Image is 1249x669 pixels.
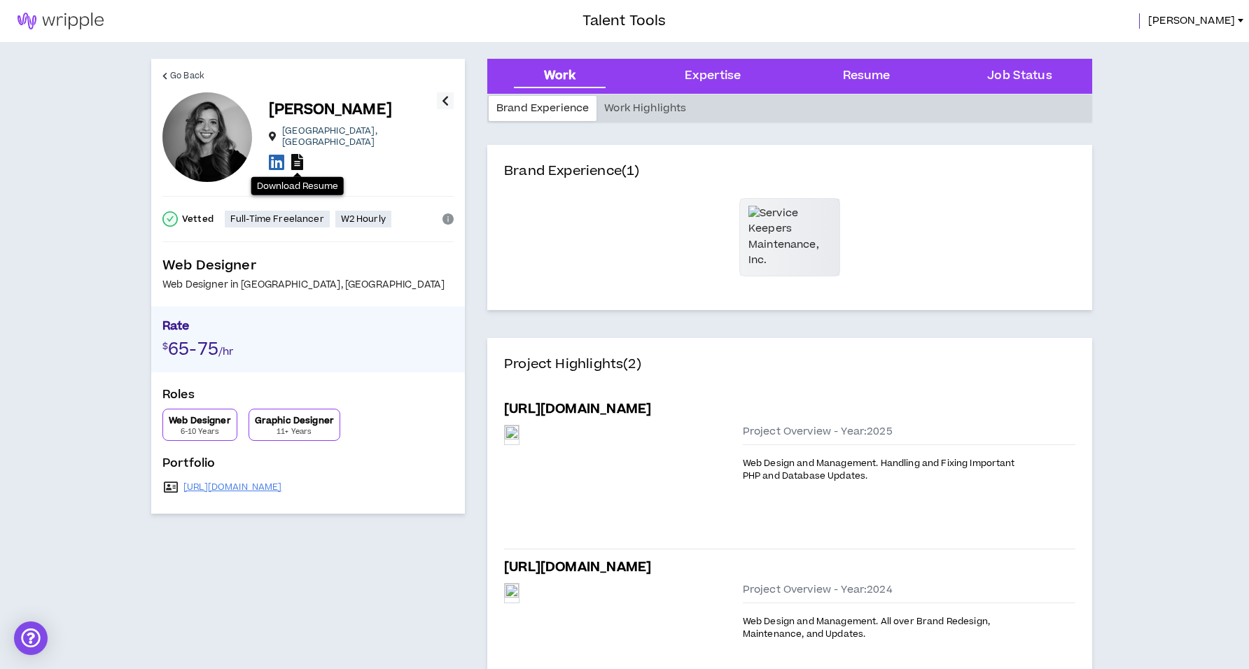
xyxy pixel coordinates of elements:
div: Open Intercom Messenger [14,621,48,655]
h4: Brand Experience (1) [504,162,1075,198]
div: Resume [843,67,891,85]
span: [PERSON_NAME] [1148,13,1235,29]
span: Web Design and Management. Handling and Fixing Important PHP and Database Updates. [743,457,1015,482]
span: check-circle [162,211,178,227]
p: Rate [162,318,454,339]
p: Download Resume [257,180,338,192]
p: Graphic Designer [255,415,334,426]
h3: Talent Tools [582,10,666,31]
div: Work Highlights [596,96,694,121]
div: Web Designer in [GEOGRAPHIC_DATA], [GEOGRAPHIC_DATA] [162,279,445,293]
span: $ [162,340,168,353]
p: Web Designer [162,256,454,276]
p: Roles [162,386,454,409]
h4: Project Highlights (2) [504,355,1075,391]
div: Expertise [685,67,741,85]
span: 65-75 [168,337,218,362]
span: Go Back [170,69,204,83]
a: Go Back [162,59,204,92]
div: Karla V. [162,92,252,182]
p: W2 Hourly [341,213,386,225]
h5: [URL][DOMAIN_NAME] [504,400,651,419]
p: 6-10 Years [181,426,219,437]
span: Project Overview - Year: 2025 [743,425,893,439]
p: [PERSON_NAME] [269,100,392,120]
div: Job Status [987,67,1052,85]
p: Full-Time Freelancer [230,213,324,225]
p: 11+ Years [277,426,312,437]
p: [GEOGRAPHIC_DATA] , [GEOGRAPHIC_DATA] [282,125,437,148]
p: Web Designer [169,415,231,426]
div: Work [544,67,575,85]
span: Web Design and Management. All over Brand Redesign, Maintenance, and Updates. [743,615,990,640]
h5: [URL][DOMAIN_NAME] [504,558,651,577]
div: Brand Experience [489,96,596,121]
a: [URL][DOMAIN_NAME] [183,481,282,493]
span: info-circle [442,213,454,225]
p: Portfolio [162,455,454,477]
p: Vetted [182,213,214,225]
span: Project Overview - Year: 2024 [743,583,893,597]
img: Service Keepers Maintenance, Inc. [748,206,831,269]
span: /hr [218,344,233,359]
